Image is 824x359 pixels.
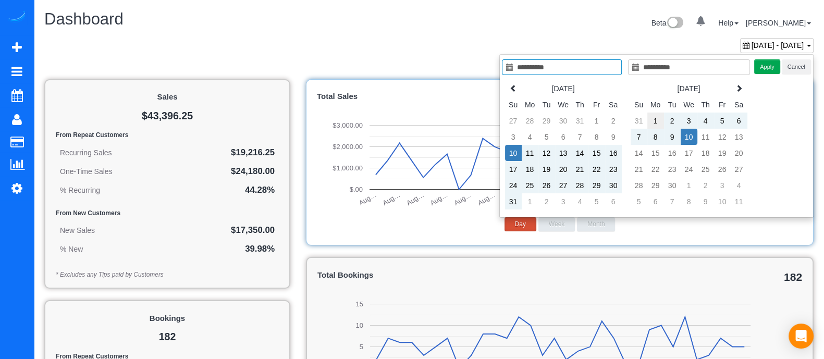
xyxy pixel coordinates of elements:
td: 6 [731,113,747,129]
th: Sa [731,96,747,113]
th: We [555,96,572,113]
td: 15 [588,145,605,161]
h4: Total Bookings [317,271,802,280]
td: 22 [647,161,664,177]
td: 10 [681,129,697,145]
td: 30 [555,113,572,129]
td: 6 [647,193,664,209]
td: 23 [664,161,681,177]
th: [DATE] [522,80,605,96]
td: 30 [605,177,622,193]
text: $.00 [350,185,363,193]
td: 1 [522,193,538,209]
a: Help [718,19,739,27]
td: Recurring Sales [56,143,176,162]
th: Th [572,96,588,113]
text: 10 [356,321,363,329]
th: Tu [664,96,681,113]
td: 24 [681,161,697,177]
td: 2 [664,113,681,129]
td: 25 [522,177,538,193]
h5: From Repeat Customers [56,132,279,139]
a: Beta [651,19,684,27]
td: 27 [555,177,572,193]
svg: A chart. [317,105,803,209]
td: 3 [681,113,697,129]
h4: Sales [56,93,279,102]
td: 18 [697,145,714,161]
text: $1,000.00 [333,164,363,172]
td: 28 [631,177,647,193]
td: % New [56,240,157,258]
td: 12 [714,129,731,145]
th: Sa [605,96,622,113]
td: 8 [647,129,664,145]
button: Cancel [782,59,811,75]
td: 16 [664,145,681,161]
td: 5 [714,113,731,129]
td: 21 [572,161,588,177]
td: 24 [505,177,522,193]
th: Su [631,96,647,113]
button: Month [577,217,615,231]
em: * Excludes any Tips paid by Customers [56,271,164,278]
td: 25 [697,161,714,177]
td: 20 [555,161,572,177]
td: $17,350.00 [157,221,279,240]
td: 14 [572,145,588,161]
button: Week [538,217,575,231]
td: One-Time Sales [56,162,176,181]
img: New interface [666,17,683,30]
a: [PERSON_NAME] [746,19,811,27]
th: [DATE] [647,80,731,96]
td: 10 [714,193,731,209]
button: Apply [754,59,780,75]
td: 7 [572,129,588,145]
td: 19 [714,145,731,161]
text: $3,000.00 [333,121,363,129]
td: 3 [555,193,572,209]
td: 11 [731,193,747,209]
td: 17 [681,145,697,161]
td: 31 [572,113,588,129]
h2: $43,396.25 [56,110,279,122]
td: 4 [572,193,588,209]
h4: Total Sales [317,92,803,101]
text: 15 [356,300,363,308]
td: 2 [538,193,555,209]
td: 3 [505,129,522,145]
td: 11 [697,129,714,145]
td: 1 [681,177,697,193]
td: 7 [664,193,681,209]
td: 8 [681,193,697,209]
img: Automaid Logo [6,10,27,25]
span: Dashboard [44,10,124,28]
td: 29 [647,177,664,193]
td: 13 [555,145,572,161]
td: $24,180.00 [176,162,279,181]
td: 1 [647,113,664,129]
td: 11 [522,145,538,161]
td: 1 [588,113,605,129]
td: 21 [631,161,647,177]
td: 30 [664,177,681,193]
td: 10 [505,145,522,161]
div: Open Intercom Messenger [789,324,814,349]
th: Mo [647,96,664,113]
h5: From New Customers [56,210,279,217]
td: 26 [538,177,555,193]
th: Tu [538,96,555,113]
th: Su [505,96,522,113]
td: 31 [631,113,647,129]
td: 39.98% [157,240,279,258]
td: 5 [588,193,605,209]
td: 5 [538,129,555,145]
td: 14 [631,145,647,161]
td: 28 [522,113,538,129]
text: $2,000.00 [333,143,363,151]
td: 16 [605,145,622,161]
td: 20 [731,145,747,161]
td: 4 [697,113,714,129]
td: 12 [538,145,555,161]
